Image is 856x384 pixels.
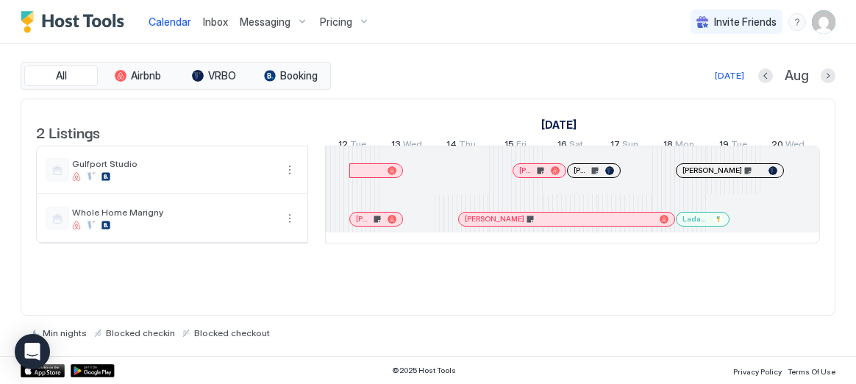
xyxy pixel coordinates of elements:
a: Inbox [203,14,228,29]
span: Thu [459,138,476,154]
span: Calendar [149,15,191,28]
div: tab-group [21,62,331,90]
button: All [24,65,98,86]
span: Min nights [43,327,87,338]
span: Tue [731,138,747,154]
a: August 15, 2025 [501,135,530,157]
button: More options [281,210,299,227]
button: Booking [254,65,327,86]
span: Aug [785,68,809,85]
span: Sat [569,138,583,154]
span: [PERSON_NAME] [519,166,535,175]
span: Wed [403,138,422,154]
div: Open Intercom Messenger [15,334,50,369]
span: Blocked checkout [194,327,270,338]
button: Airbnb [101,65,174,86]
a: Host Tools Logo [21,11,131,33]
span: Airbnb [131,69,161,82]
span: 15 [504,138,514,154]
span: 17 [610,138,620,154]
span: Tue [350,138,366,154]
a: August 19, 2025 [716,135,751,157]
div: menu [788,13,806,31]
span: Booking [280,69,318,82]
span: [PERSON_NAME] [356,214,371,224]
span: [PERSON_NAME] [682,166,742,175]
a: Terms Of Use [788,363,835,378]
span: 12 [338,138,348,154]
span: 14 [446,138,457,154]
span: 18 [663,138,673,154]
span: Fri [516,138,527,154]
div: menu [281,210,299,227]
button: More options [281,161,299,179]
span: Pricing [320,15,352,29]
span: [PERSON_NAME] [574,166,589,175]
span: © 2025 Host Tools [392,366,456,375]
span: Mon [675,138,694,154]
button: Next month [821,68,835,83]
div: [DATE] [715,69,744,82]
button: VRBO [177,65,251,86]
span: 2 Listings [36,121,100,143]
span: 16 [557,138,567,154]
a: Google Play Store [71,364,115,377]
span: 13 [391,138,401,154]
span: Whole Home Marigny [72,207,275,218]
a: August 13, 2025 [388,135,426,157]
a: August 12, 2025 [335,135,370,157]
span: Ladacia [682,214,708,224]
span: Terms Of Use [788,367,835,376]
div: User profile [812,10,835,34]
button: Previous month [758,68,773,83]
span: 19 [719,138,729,154]
span: Wed [785,138,805,154]
a: August 12, 2025 [538,114,580,135]
span: Inbox [203,15,228,28]
span: Messaging [240,15,290,29]
span: VRBO [208,69,236,82]
span: Gulfport Studio [72,158,275,169]
span: Invite Friends [714,15,777,29]
span: Privacy Policy [733,367,782,376]
a: August 18, 2025 [660,135,698,157]
a: App Store [21,364,65,377]
a: August 17, 2025 [607,135,642,157]
a: August 14, 2025 [443,135,479,157]
a: August 16, 2025 [554,135,587,157]
a: Privacy Policy [733,363,782,378]
div: menu [281,161,299,179]
a: August 20, 2025 [768,135,808,157]
span: Sun [622,138,638,154]
a: Calendar [149,14,191,29]
span: Blocked checkin [106,327,175,338]
span: [PERSON_NAME] [465,214,524,224]
span: 20 [771,138,783,154]
button: [DATE] [713,67,746,85]
span: All [56,69,67,82]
